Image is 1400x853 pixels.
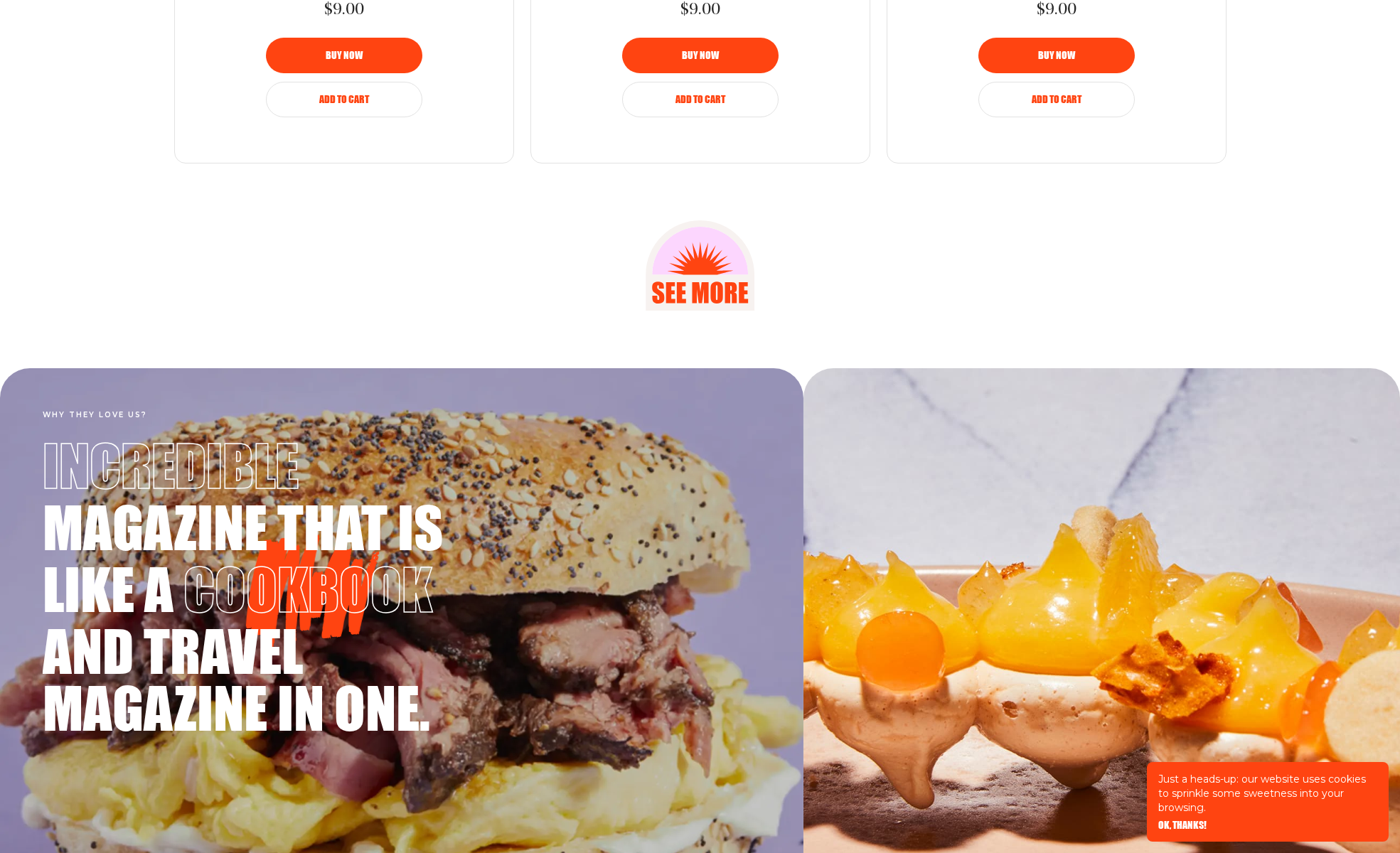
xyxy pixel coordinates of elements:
button: OK, THANKS! [1158,820,1207,830]
span: magazine that is [43,498,453,555]
span: and travel magazine in one. [43,622,469,736]
span: like a [43,560,183,617]
span: Incredible [43,436,309,493]
button: Buy now [266,38,422,73]
h4: Why they love us? [43,411,761,419]
button: Add to Cart [622,82,779,117]
button: Add to Cart [978,82,1135,117]
span: Buy now [1038,50,1075,60]
span: cookbook [183,560,442,617]
p: Just a heads-up: our website uses cookies to sprinkle some sweetness into your browsing. [1158,772,1377,815]
button: Add to Cart [266,82,422,117]
span: Buy now [682,50,719,60]
span: Add to Cart [319,95,369,104]
button: Buy now [978,38,1135,73]
button: Buy now [622,38,779,73]
span: Add to Cart [675,95,725,104]
span: Buy now [326,50,363,60]
span: Add to Cart [1032,95,1081,104]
